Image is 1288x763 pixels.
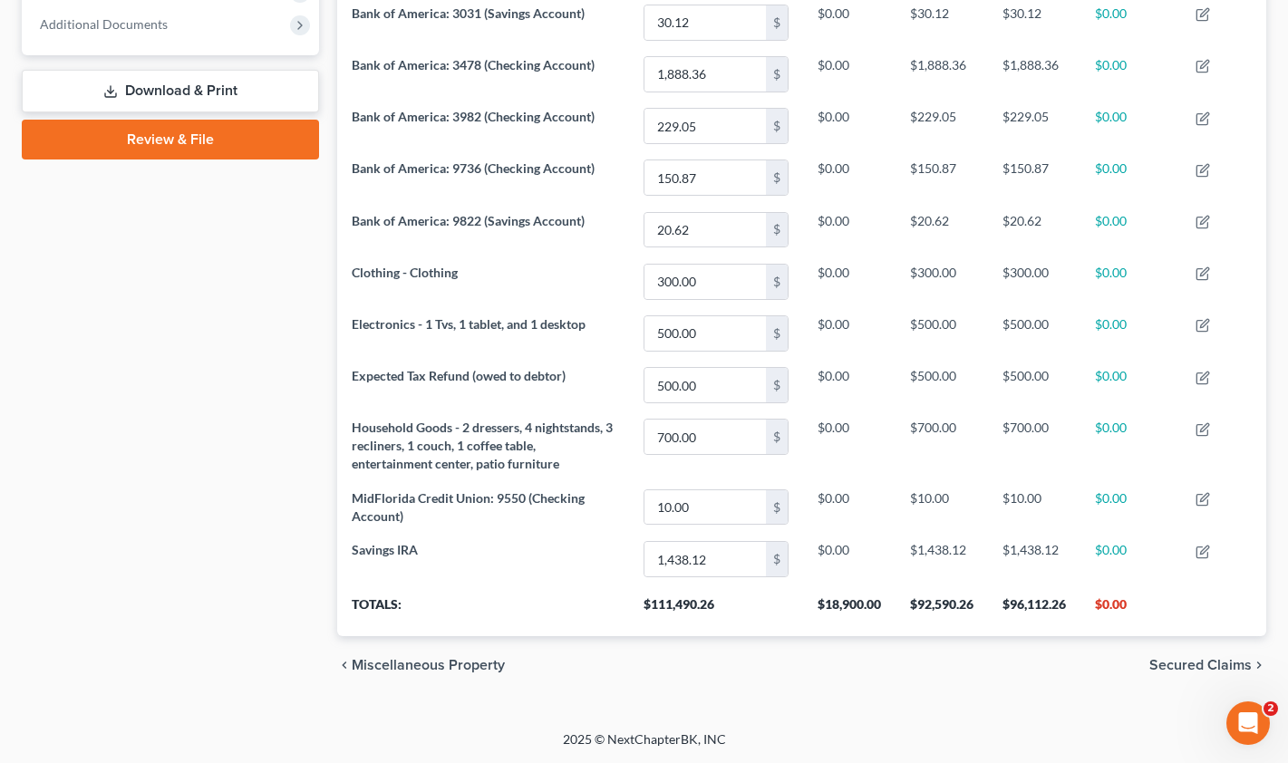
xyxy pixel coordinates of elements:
button: chevron_left Miscellaneous Property [337,658,505,672]
div: $ [766,490,788,525]
td: $0.00 [1080,359,1181,410]
td: $0.00 [1080,533,1181,584]
div: $ [766,57,788,92]
input: 0.00 [644,490,766,525]
span: Bank of America: 9736 (Checking Account) [352,160,595,176]
td: $1,438.12 [988,533,1080,584]
span: Miscellaneous Property [352,658,505,672]
div: $ [766,316,788,351]
input: 0.00 [644,57,766,92]
td: $1,438.12 [896,533,988,584]
div: $ [766,213,788,247]
td: $0.00 [1080,204,1181,256]
td: $229.05 [896,100,988,151]
span: Bank of America: 9822 (Savings Account) [352,213,585,228]
input: 0.00 [644,160,766,195]
div: $ [766,265,788,299]
input: 0.00 [644,5,766,40]
th: $92,590.26 [896,585,988,636]
td: $10.00 [988,481,1080,533]
td: $0.00 [1080,48,1181,100]
i: chevron_left [337,658,352,672]
td: $0.00 [803,256,896,307]
input: 0.00 [644,316,766,351]
div: $ [766,542,788,576]
td: $700.00 [988,411,1080,481]
td: $500.00 [988,359,1080,410]
span: Bank of America: 3982 (Checking Account) [352,109,595,124]
td: $0.00 [1080,411,1181,481]
th: $111,490.26 [629,585,803,636]
td: $0.00 [803,307,896,359]
iframe: Intercom live chat [1226,701,1270,745]
td: $150.87 [896,152,988,204]
input: 0.00 [644,368,766,402]
td: $0.00 [1080,307,1181,359]
input: 0.00 [644,109,766,143]
a: Review & File [22,120,319,159]
span: Additional Documents [40,16,168,32]
span: Expected Tax Refund (owed to debtor) [352,368,566,383]
td: $0.00 [803,48,896,100]
th: $18,900.00 [803,585,896,636]
td: $10.00 [896,481,988,533]
th: $96,112.26 [988,585,1080,636]
td: $0.00 [803,411,896,481]
div: $ [766,5,788,40]
span: Household Goods - 2 dressers, 4 nightstands, 3 recliners, 1 couch, 1 coffee table, entertainment ... [352,420,613,471]
td: $0.00 [1080,481,1181,533]
a: Download & Print [22,70,319,112]
td: $150.87 [988,152,1080,204]
td: $0.00 [1080,256,1181,307]
td: $0.00 [803,204,896,256]
button: Secured Claims chevron_right [1149,658,1266,672]
td: $20.62 [896,204,988,256]
td: $300.00 [988,256,1080,307]
td: $0.00 [803,481,896,533]
input: 0.00 [644,542,766,576]
div: $ [766,368,788,402]
td: $0.00 [1080,100,1181,151]
span: Bank of America: 3031 (Savings Account) [352,5,585,21]
span: 2 [1264,701,1278,716]
span: Savings IRA [352,542,418,557]
input: 0.00 [644,420,766,454]
div: $ [766,160,788,195]
div: $ [766,420,788,454]
td: $0.00 [803,152,896,204]
td: $1,888.36 [896,48,988,100]
td: $0.00 [803,359,896,410]
div: $ [766,109,788,143]
td: $0.00 [803,100,896,151]
span: Clothing - Clothing [352,265,458,280]
th: $0.00 [1080,585,1181,636]
td: $20.62 [988,204,1080,256]
td: $0.00 [1080,152,1181,204]
td: $300.00 [896,256,988,307]
td: $0.00 [803,533,896,584]
input: 0.00 [644,213,766,247]
span: Bank of America: 3478 (Checking Account) [352,57,595,72]
th: Totals: [337,585,629,636]
td: $229.05 [988,100,1080,151]
td: $500.00 [988,307,1080,359]
td: $500.00 [896,307,988,359]
span: Secured Claims [1149,658,1252,672]
span: Electronics - 1 Tvs, 1 tablet, and 1 desktop [352,316,586,332]
td: $700.00 [896,411,988,481]
td: $1,888.36 [988,48,1080,100]
i: chevron_right [1252,658,1266,672]
span: MidFlorida Credit Union: 9550 (Checking Account) [352,490,585,524]
td: $500.00 [896,359,988,410]
div: 2025 © NextChapterBK, INC [128,730,1161,763]
input: 0.00 [644,265,766,299]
